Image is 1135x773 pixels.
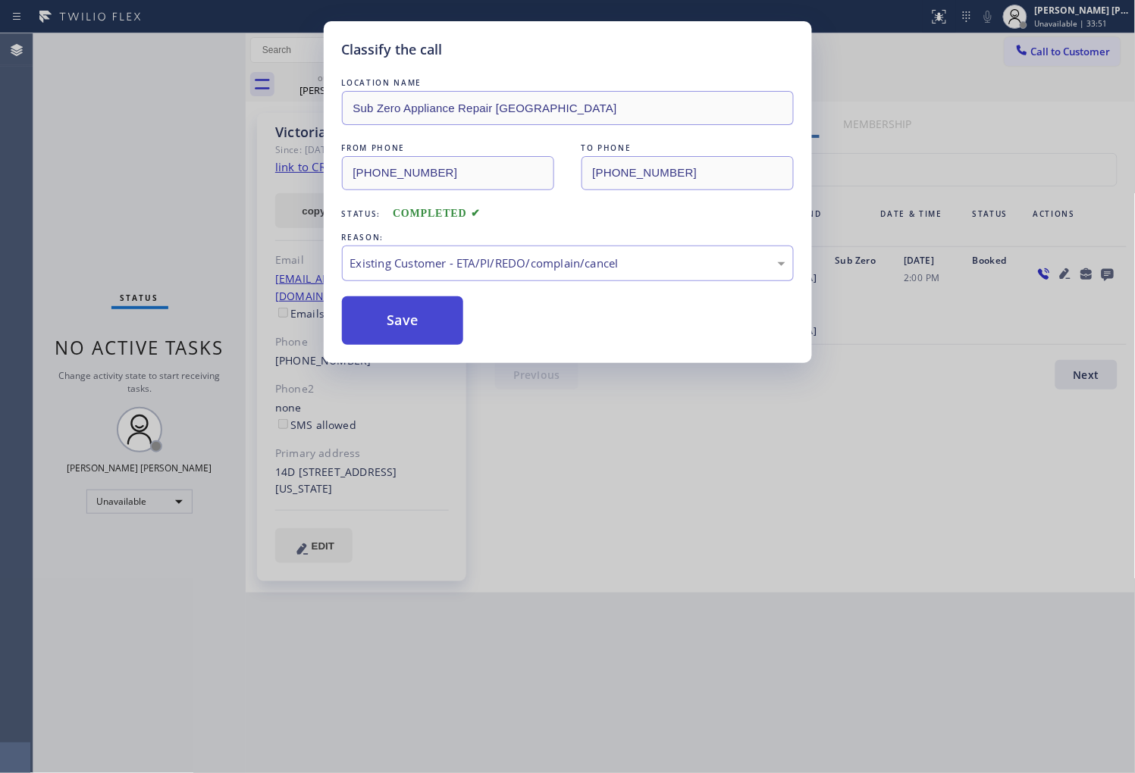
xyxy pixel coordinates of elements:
div: FROM PHONE [342,140,554,156]
span: Status: [342,208,381,219]
div: REASON: [342,230,794,246]
div: Existing Customer - ETA/PI/REDO/complain/cancel [350,255,785,272]
div: LOCATION NAME [342,75,794,91]
input: To phone [582,156,794,190]
input: From phone [342,156,554,190]
button: Save [342,296,464,345]
span: COMPLETED [393,208,481,219]
div: TO PHONE [582,140,794,156]
h5: Classify the call [342,39,443,60]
